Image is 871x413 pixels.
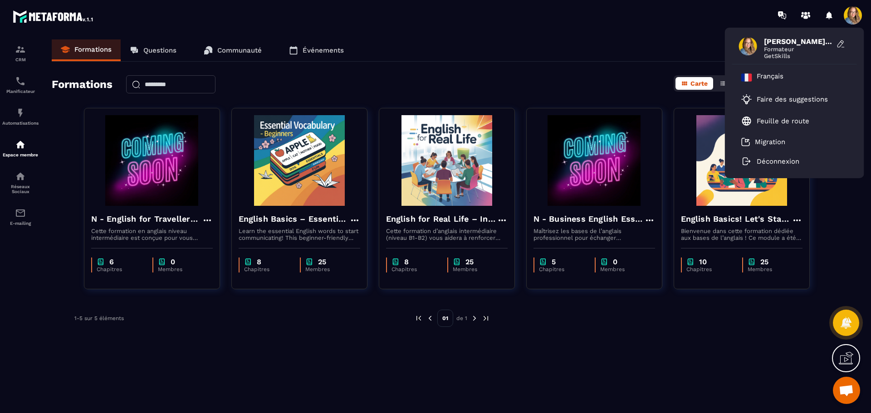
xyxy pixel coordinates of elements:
img: chapter [748,258,756,266]
span: [PERSON_NAME] de Getskills [764,37,832,46]
p: Chapitres [244,266,291,272]
a: Événements [280,39,353,61]
p: 25 [465,258,474,266]
img: logo [13,8,94,24]
a: formation-backgroundN - Business English Essentials – Communicate with ConfidenceMaîtrisez les ba... [526,108,674,301]
p: Cette formation d’anglais intermédiaire (niveau B1-B2) vous aidera à renforcer votre grammaire, e... [386,228,508,241]
span: Formateur [764,46,832,53]
p: 0 [613,258,617,266]
p: Questions [143,46,176,54]
p: Membres [305,266,351,272]
img: chapter [686,258,695,266]
img: chapter [453,258,461,266]
img: chapter [600,258,608,266]
p: 10 [699,258,707,266]
p: 5 [552,258,556,266]
a: Migration [741,137,785,146]
a: formation-backgroundEnglish Basics – Essential Vocabulary for BeginnersLearn the essential Englis... [231,108,379,301]
p: 8 [257,258,261,266]
img: prev [426,314,434,322]
p: Faire des suggestions [757,95,828,103]
p: Français [757,72,783,83]
p: 01 [437,310,453,327]
h4: English Basics – Essential Vocabulary for Beginners [239,213,349,225]
p: Membres [600,266,646,272]
p: Chapitres [97,266,143,272]
a: automationsautomationsAutomatisations [2,101,39,132]
a: formationformationCRM [2,37,39,69]
img: email [15,208,26,219]
img: next [482,314,490,322]
p: Migration [755,138,785,146]
img: chapter [539,258,547,266]
p: Chapitres [391,266,438,272]
img: formation-background [239,115,360,206]
p: Formations [74,45,112,53]
p: Learn the essential English words to start communicating! This beginner-friendly course will help... [239,228,360,241]
p: Membres [158,266,204,272]
a: Feuille de route [741,116,809,126]
img: automations [15,107,26,118]
img: chapter [158,258,166,266]
p: E-mailing [2,221,39,226]
p: 0 [171,258,175,266]
p: Membres [748,266,793,272]
p: 1-5 sur 5 éléments [74,315,124,321]
p: Chapitres [686,266,733,272]
p: Bienvenue dans cette formation dédiée aux bases de l’anglais ! Ce module a été conçu pour les déb... [681,228,802,241]
img: next [470,314,479,322]
a: formation-backgroundN - English for Travellers – Intermediate LevelCette formation en anglais niv... [84,108,231,301]
a: Questions [121,39,186,61]
a: emailemailE-mailing [2,201,39,233]
p: 25 [318,258,326,266]
img: chapter [97,258,105,266]
p: Automatisations [2,121,39,126]
p: de 1 [456,315,467,322]
p: 6 [109,258,114,266]
a: Faire des suggestions [741,94,837,105]
p: Communauté [217,46,262,54]
p: CRM [2,57,39,62]
p: Membres [453,266,499,272]
img: chapter [305,258,313,266]
a: automationsautomationsEspace membre [2,132,39,164]
a: schedulerschedulerPlanificateur [2,69,39,101]
button: Carte [675,77,713,90]
img: social-network [15,171,26,182]
span: GetSkills [764,53,832,59]
img: chapter [244,258,252,266]
p: 25 [760,258,768,266]
h4: N - English for Travellers – Intermediate Level [91,213,202,225]
img: automations [15,139,26,150]
img: scheduler [15,76,26,87]
img: formation-background [386,115,508,206]
div: Ouvrir le chat [833,377,860,404]
a: formation-backgroundEnglish Basics! Let's Start English.Bienvenue dans cette formation dédiée aux... [674,108,821,301]
img: chapter [391,258,400,266]
img: prev [415,314,423,322]
p: Espace membre [2,152,39,157]
h4: English for Real Life – Intermediate Level [386,213,497,225]
p: Planificateur [2,89,39,94]
p: 8 [404,258,409,266]
a: Formations [52,39,121,61]
p: Cette formation en anglais niveau intermédiaire est conçue pour vous rendre à l’aise à l’étranger... [91,228,213,241]
p: Réseaux Sociaux [2,184,39,194]
img: formation [15,44,26,55]
p: Feuille de route [757,117,809,125]
a: formation-backgroundEnglish for Real Life – Intermediate LevelCette formation d’anglais intermédi... [379,108,526,301]
a: Communauté [195,39,271,61]
a: social-networksocial-networkRéseaux Sociaux [2,164,39,201]
p: Événements [303,46,344,54]
p: Déconnexion [757,157,799,165]
h4: N - Business English Essentials – Communicate with Confidence [533,213,644,225]
button: Liste [714,77,749,90]
h4: English Basics! Let's Start English. [681,213,792,225]
p: Maîtrisez les bases de l’anglais professionnel pour échanger efficacement par e-mail, téléphone, ... [533,228,655,241]
p: Chapitres [539,266,586,272]
img: formation-background [533,115,655,206]
img: formation-background [91,115,213,206]
span: Carte [690,80,708,87]
h2: Formations [52,75,113,94]
img: formation-background [681,115,802,206]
